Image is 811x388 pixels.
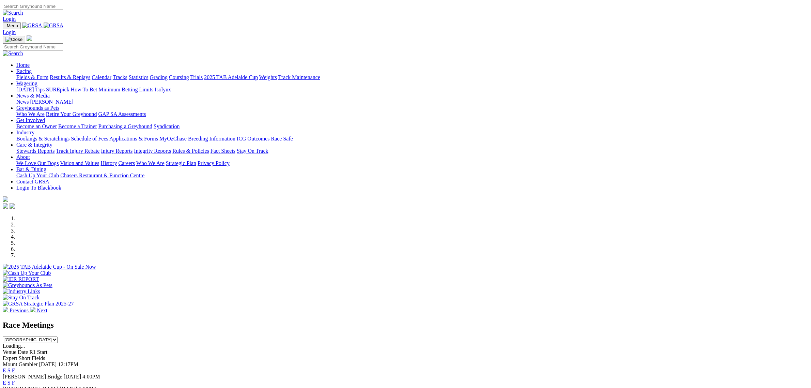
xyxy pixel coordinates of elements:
a: S [7,380,11,386]
a: Become an Owner [16,123,57,129]
img: facebook.svg [3,203,8,209]
div: Bar & Dining [16,173,808,179]
a: Statistics [129,74,149,80]
a: Applications & Forms [109,136,158,141]
span: Short [19,355,31,361]
span: Date [18,349,28,355]
a: Injury Reports [101,148,132,154]
a: Who We Are [16,111,45,117]
img: Industry Links [3,288,40,295]
div: About [16,160,808,166]
a: Contact GRSA [16,179,49,184]
a: News [16,99,29,105]
a: Bar & Dining [16,166,46,172]
span: Next [37,308,47,313]
a: News & Media [16,93,50,99]
img: Close [5,37,22,42]
div: Care & Integrity [16,148,808,154]
a: Purchasing a Greyhound [98,123,152,129]
a: Breeding Information [188,136,235,141]
a: Fields & Form [16,74,48,80]
a: F [12,368,15,373]
a: Next [30,308,47,313]
img: Search [3,10,23,16]
a: GAP SA Assessments [98,111,146,117]
a: F [12,380,15,386]
img: chevron-left-pager-white.svg [3,307,8,312]
span: [DATE] [64,374,81,379]
a: Integrity Reports [134,148,171,154]
a: History [100,160,117,166]
a: Industry [16,130,34,135]
a: Racing [16,68,32,74]
span: 4:00PM [82,374,100,379]
a: Previous [3,308,30,313]
a: We Love Our Dogs [16,160,59,166]
a: ICG Outcomes [237,136,269,141]
div: Wagering [16,87,808,93]
a: Schedule of Fees [71,136,108,141]
a: Cash Up Your Club [16,173,59,178]
div: News & Media [16,99,808,105]
a: Results & Replays [50,74,90,80]
button: Toggle navigation [3,36,25,43]
img: Search [3,50,23,57]
a: Coursing [169,74,189,80]
img: IER REPORT [3,276,39,282]
a: Greyhounds as Pets [16,105,59,111]
img: twitter.svg [10,203,15,209]
span: Expert [3,355,17,361]
a: Rules & Policies [172,148,209,154]
div: Greyhounds as Pets [16,111,808,117]
a: Who We Are [136,160,165,166]
input: Search [3,43,63,50]
a: E [3,368,6,373]
a: MyOzChase [159,136,187,141]
a: Track Maintenance [278,74,320,80]
a: Calendar [92,74,111,80]
div: Racing [16,74,808,80]
a: E [3,380,6,386]
a: Trials [190,74,203,80]
span: [DATE] [39,361,57,367]
button: Toggle navigation [3,22,21,29]
a: Syndication [154,123,180,129]
a: Bookings & Scratchings [16,136,69,141]
a: Strategic Plan [166,160,196,166]
span: [PERSON_NAME] Bridge [3,374,62,379]
a: SUREpick [46,87,69,92]
a: Track Injury Rebate [56,148,99,154]
img: 2025 TAB Adelaide Cup - On Sale Now [3,264,96,270]
a: Stay On Track [237,148,268,154]
a: Minimum Betting Limits [98,87,153,92]
a: Stewards Reports [16,148,54,154]
img: GRSA [44,23,64,29]
a: Become a Trainer [58,123,97,129]
img: logo-grsa-white.png [3,196,8,202]
img: chevron-right-pager-white.svg [30,307,35,312]
a: Login [3,29,16,35]
div: Industry [16,136,808,142]
img: logo-grsa-white.png [27,35,32,41]
a: Home [16,62,30,68]
a: Retire Your Greyhound [46,111,97,117]
a: Weights [259,74,277,80]
a: Grading [150,74,168,80]
a: Tracks [113,74,127,80]
span: Mount Gambier [3,361,38,367]
a: About [16,154,30,160]
a: Wagering [16,80,37,86]
a: How To Bet [71,87,97,92]
a: Chasers Restaurant & Function Centre [60,173,144,178]
a: Careers [118,160,135,166]
span: Previous [10,308,29,313]
span: Menu [7,23,18,28]
a: Vision and Values [60,160,99,166]
img: Cash Up Your Club [3,270,51,276]
span: R1 Start [29,349,47,355]
a: Privacy Policy [198,160,230,166]
a: Login To Blackbook [16,185,61,191]
a: S [7,368,11,373]
a: Isolynx [155,87,171,92]
input: Search [3,3,63,10]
